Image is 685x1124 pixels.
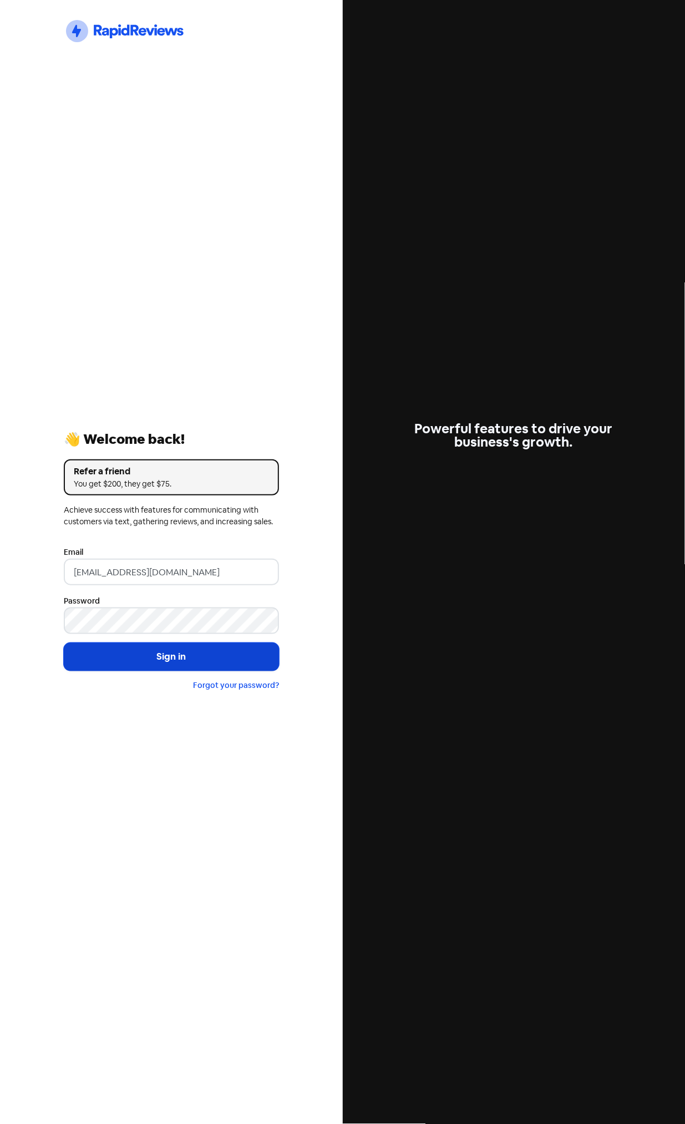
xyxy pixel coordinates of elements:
label: Email [64,546,83,558]
a: Forgot your password? [193,680,279,690]
label: Password [64,595,100,607]
div: You get $200, they get $75. [74,478,269,490]
input: Enter your email address... [64,559,279,585]
div: Refer a friend [74,465,269,478]
div: 👋 Welcome back! [64,433,279,446]
div: Achieve success with features for communicating with customers via text, gathering reviews, and i... [64,504,279,528]
div: Powerful features to drive your business's growth. [406,422,621,449]
button: Sign in [64,643,279,671]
